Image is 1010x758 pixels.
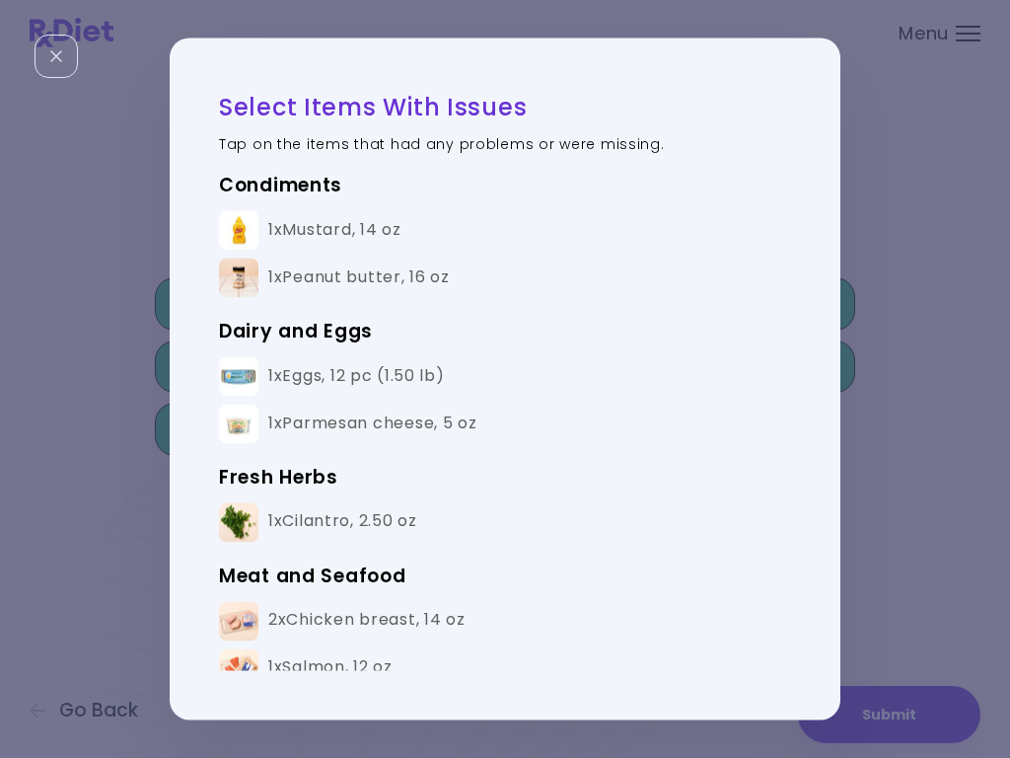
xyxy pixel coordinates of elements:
div: 1x Salmon , 12 oz [268,658,393,679]
h3: Fresh Herbs [219,462,791,493]
h3: Meat and Seafood [219,561,791,592]
div: 1x Eggs , 12 pc (1.50 lb) [268,366,445,387]
div: 1x Parmesan cheese , 5 oz [268,414,477,434]
h3: Dairy and Eggs [219,316,791,347]
div: 1x Peanut butter , 16 oz [268,267,450,288]
div: Close [35,35,78,78]
p: Tap on the items that had any problems or were missing. [219,135,791,156]
h3: Condiments [219,171,791,202]
div: 2x Chicken breast , 14 oz [268,611,466,632]
h2: Select Items With Issues [219,92,791,122]
div: 1x Cilantro , 2.50 oz [268,512,417,533]
div: 1x Mustard , 14 oz [268,220,401,241]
